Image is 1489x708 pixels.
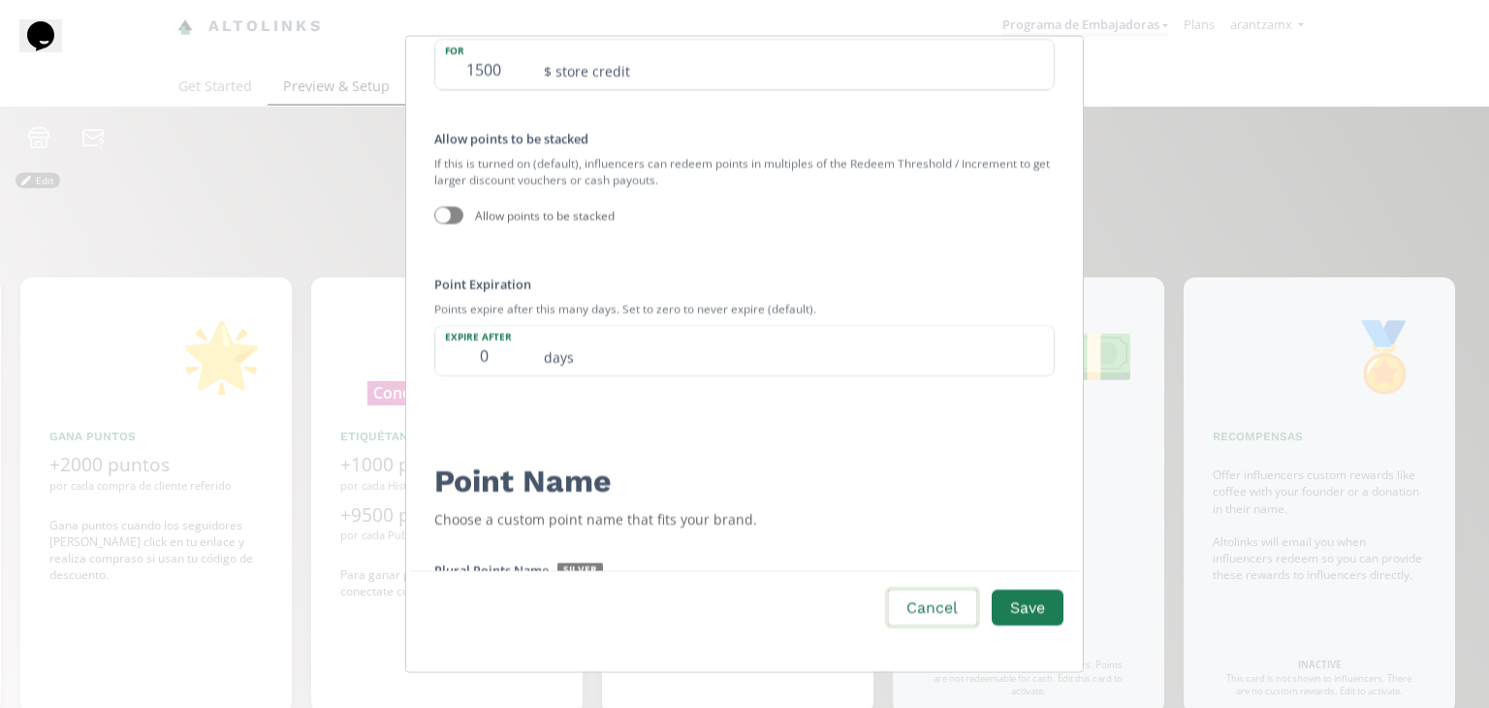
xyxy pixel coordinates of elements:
[434,147,1055,196] small: If this is turned on (default), influencers can redeem points in multiples of the Redeem Threshol...
[532,40,1054,89] div: $ store credit
[405,36,1084,673] div: Edit Program
[434,130,588,147] label: Allow points to be stacked
[532,327,1054,376] div: days
[475,208,615,224] div: Allow points to be stacked
[435,40,532,57] label: for
[885,588,979,629] button: Cancel
[434,275,531,293] label: Point Expiration
[434,294,1055,326] small: Points expire after this many days. Set to zero to never expire (default).
[19,19,81,78] iframe: chat widget
[992,591,1063,627] button: Save
[435,327,532,344] label: Expire after
[434,562,603,579] label: Plural Points Name
[434,510,1055,530] div: Choose a custom point name that fits your brand.
[557,563,603,577] span: SILVER
[434,447,1055,503] div: Point Name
